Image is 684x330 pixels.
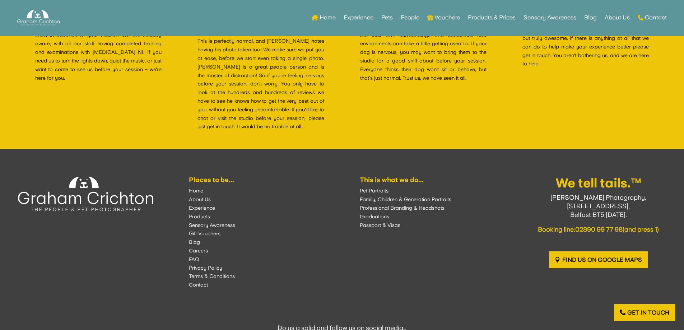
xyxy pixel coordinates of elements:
a: Blog [189,239,200,245]
a: Home [312,4,336,32]
a: Contact [189,282,208,288]
a: Products & Prices [468,4,516,32]
a: Pets [381,4,393,32]
a: Find us on Google Maps [549,251,648,268]
a: Passport & Visas [360,222,400,228]
div: This is perfectly normal, and [PERSON_NAME] hates having his photo taken too! We make sure we put... [197,37,324,131]
span: Belfast BT5 [DATE]. [570,211,627,218]
a: Terms & Conditions [189,273,235,279]
a: Professional Branding & Headshots [360,205,445,211]
a: 02890 99 77 98 [575,226,623,233]
h3: We tell tails.™ [531,177,666,193]
span: Booking line: (and press 1) [538,226,659,233]
a: Sensory Awareness [524,4,576,32]
h6: Places to be... [189,177,324,187]
h6: This is what we do... [360,177,495,187]
a: Privacy Policy [189,265,222,271]
img: Experience the Experience [18,177,153,211]
a: FAQ [189,256,199,262]
a: Products [189,214,210,219]
a: Blog [584,4,597,32]
a: Gift Vouchers [189,231,220,236]
a: Graduations [360,214,389,219]
a: Sensory Awareness [189,222,235,228]
a: Family, Children & Generation Portraits [360,196,451,202]
a: Home [189,188,203,194]
a: Contact [638,4,667,32]
a: People [401,4,419,32]
a: Vouchers [427,4,460,32]
a: Pet Portraits [360,188,388,194]
a: Experience [189,205,215,211]
a: Experience [344,4,373,32]
div: We are used to seeing all sorts of dogs. It goes with the business. Dogs are very much like peopl... [360,14,487,82]
div: We want your experience with us to not just be great, but truly awesome. If there is anything at ... [522,25,649,68]
span: [PERSON_NAME] Photography, [550,194,646,201]
a: Careers [189,248,208,254]
a: About Us [605,4,630,32]
img: Graham Crichton Photography Logo - Graham Crichton - Belfast Family & Pet Photography Studio [17,8,60,28]
span: [STREET_ADDRESS], [567,202,630,210]
div: If you or any of your party have any particular needs that you would like to make us aware of, pl... [35,14,162,82]
a: Get in touch [614,304,675,321]
a: About Us [189,196,211,202]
